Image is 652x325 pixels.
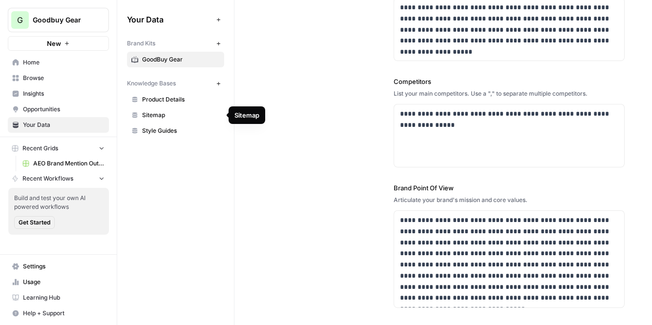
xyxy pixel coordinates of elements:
span: Sitemap [142,111,220,120]
span: Your Data [127,14,212,25]
a: Settings [8,259,109,274]
span: Usage [23,278,105,286]
span: Recent Workflows [22,174,73,183]
span: Insights [23,89,105,98]
span: Build and test your own AI powered workflows [14,194,103,211]
button: Get Started [14,216,55,229]
span: Home [23,58,105,67]
span: Product Details [142,95,220,104]
a: Product Details [127,92,224,107]
label: Competitors [394,77,625,86]
a: Home [8,55,109,70]
a: Usage [8,274,109,290]
span: Opportunities [23,105,105,114]
div: Articulate your brand's mission and core values. [394,196,625,204]
span: Brand Kits [127,39,155,48]
span: Recent Grids [22,144,58,153]
button: Recent Workflows [8,171,109,186]
a: AEO Brand Mention Outreach [18,156,109,171]
span: Help + Support [23,309,105,318]
a: Learning Hub [8,290,109,305]
span: Your Data [23,121,105,129]
span: Knowledge Bases [127,79,176,88]
button: Recent Grids [8,141,109,156]
a: GoodBuy Gear [127,52,224,67]
button: New [8,36,109,51]
span: New [47,39,61,48]
span: Goodbuy Gear [33,15,92,25]
span: Style Guides [142,126,220,135]
button: Help + Support [8,305,109,321]
span: G [17,14,23,26]
span: Settings [23,262,105,271]
a: Sitemap [127,107,224,123]
a: Insights [8,86,109,102]
span: Browse [23,74,105,82]
span: GoodBuy Gear [142,55,220,64]
a: Opportunities [8,102,109,117]
span: Learning Hub [23,293,105,302]
span: Get Started [19,218,50,227]
div: Sitemap [234,110,259,120]
a: Style Guides [127,123,224,139]
span: AEO Brand Mention Outreach [33,159,105,168]
label: Brand Point Of View [394,183,625,193]
a: Browse [8,70,109,86]
button: Workspace: Goodbuy Gear [8,8,109,32]
div: List your main competitors. Use a "," to separate multiple competitors. [394,89,625,98]
a: Your Data [8,117,109,133]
